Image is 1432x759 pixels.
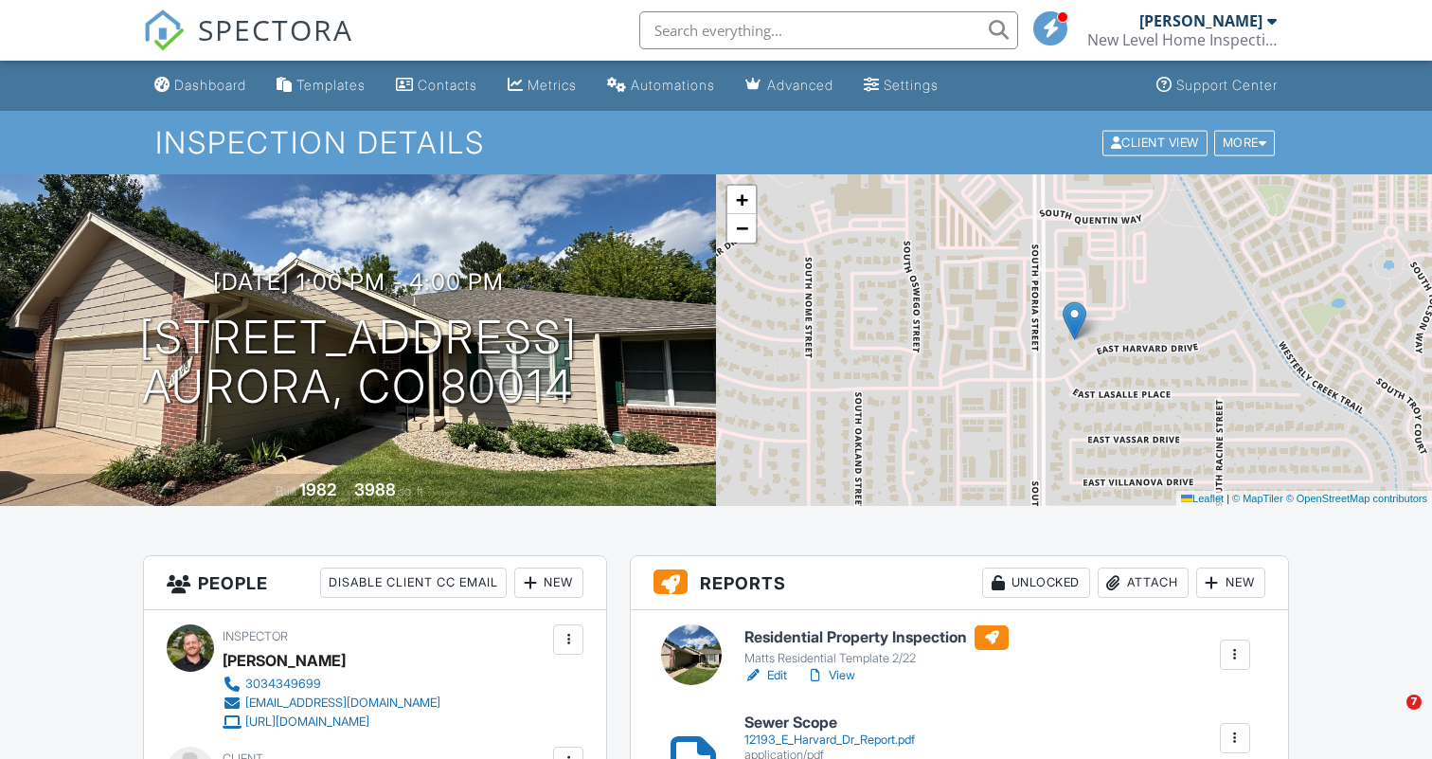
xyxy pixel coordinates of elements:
h6: Residential Property Inspection [744,625,1009,650]
div: Advanced [767,77,833,93]
div: Settings [884,77,939,93]
div: [URL][DOMAIN_NAME] [245,714,369,730]
h1: Inspection Details [155,126,1277,159]
div: 3988 [354,479,396,499]
a: Leaflet [1181,493,1224,504]
span: 7 [1406,695,1422,710]
div: New [1196,568,1265,598]
div: [PERSON_NAME] [1139,11,1262,30]
a: Settings [856,68,946,103]
a: Advanced [738,68,841,103]
div: Disable Client CC Email [320,568,507,598]
a: Zoom in [727,186,756,214]
a: [URL][DOMAIN_NAME] [223,713,440,732]
a: Client View [1101,135,1212,149]
a: Zoom out [727,214,756,243]
div: Matts Residential Template 2/22 [744,651,1009,666]
a: Residential Property Inspection Matts Residential Template 2/22 [744,625,1009,667]
a: 3034349699 [223,675,440,694]
input: Search everything... [639,11,1018,49]
div: More [1214,130,1276,155]
a: View [806,666,855,685]
div: Support Center [1176,77,1278,93]
iframe: Intercom live chat [1368,695,1413,740]
div: Client View [1102,130,1208,155]
div: Unlocked [982,568,1090,598]
div: 12193_E_Harvard_Dr_Report.pdf [744,732,915,748]
a: Dashboard [147,68,254,103]
span: Built [276,484,296,498]
a: Automations (Basic) [600,68,723,103]
div: Metrics [528,77,577,93]
span: + [736,188,748,211]
a: © MapTiler [1232,493,1283,504]
div: New [514,568,583,598]
h3: [DATE] 1:00 pm - 4:00 pm [213,269,504,295]
span: − [736,216,748,240]
span: Inspector [223,629,288,643]
a: Contacts [388,68,485,103]
div: [PERSON_NAME] [223,646,346,675]
span: sq. ft. [399,484,425,498]
img: Marker [1063,301,1086,340]
a: [EMAIL_ADDRESS][DOMAIN_NAME] [223,694,440,713]
img: The Best Home Inspection Software - Spectora [143,9,185,51]
div: 1982 [299,479,336,499]
a: Edit [744,666,787,685]
a: Support Center [1149,68,1285,103]
div: 3034349699 [245,677,321,692]
div: Templates [296,77,366,93]
a: Metrics [500,68,584,103]
span: | [1226,493,1229,504]
div: Dashboard [174,77,246,93]
div: New Level Home Inspections [1087,30,1277,49]
h3: Reports [631,556,1288,610]
div: Contacts [418,77,477,93]
div: [EMAIL_ADDRESS][DOMAIN_NAME] [245,696,440,711]
a: Templates [269,68,373,103]
div: Automations [631,77,715,93]
h3: People [144,556,606,610]
a: SPECTORA [143,26,353,65]
div: Attach [1098,568,1189,598]
h1: [STREET_ADDRESS] Aurora, CO 80014 [139,313,578,413]
h6: Sewer Scope [744,714,915,732]
span: SPECTORA [198,9,353,49]
a: © OpenStreetMap contributors [1286,493,1427,504]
